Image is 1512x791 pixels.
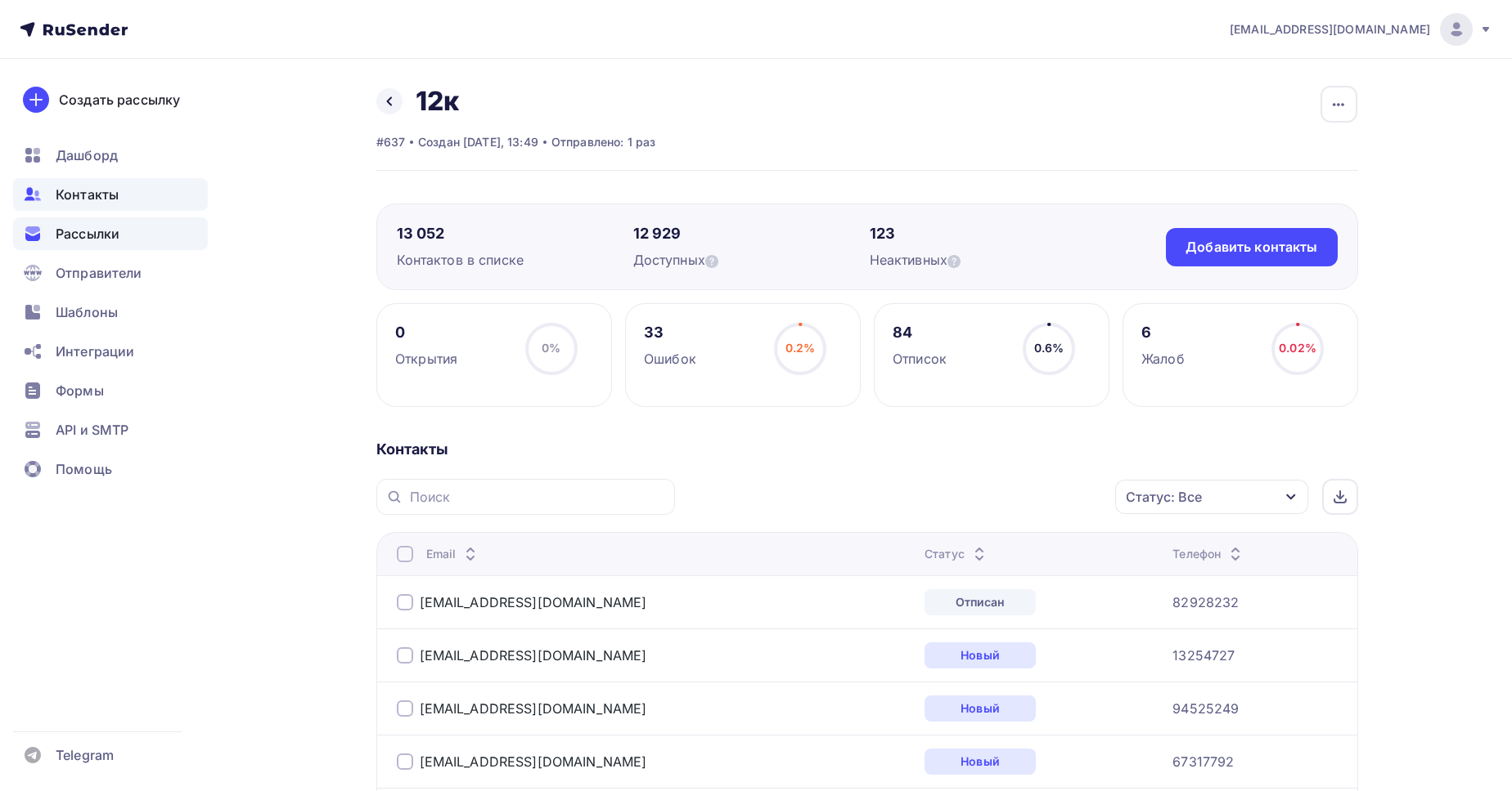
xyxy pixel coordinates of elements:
[551,134,655,150] div: Отправлено: 1 раз
[1034,341,1064,355] span: 0.6%
[1126,487,1202,507] div: Статус: Все
[397,224,633,244] div: 13 052
[56,185,119,204] span: Контакты
[13,374,208,407] a: Формы
[542,341,560,355] span: 0%
[1172,752,1234,771] a: 67317792
[56,745,114,765] span: Telegram
[925,589,1036,615] div: Отписан
[1172,592,1239,612] a: 82928232
[56,263,142,283] span: Отправители
[13,257,208,289] a: Отправители
[56,302,118,322] span: Шаблоны
[416,85,459,118] h2: 12к
[418,134,538,150] div: Создан [DATE], 13:49
[395,323,457,342] div: 0
[1230,13,1492,46] a: [EMAIL_ADDRESS][DOMAIN_NAME]
[13,139,208,172] a: Дашборд
[397,250,633,270] div: Контактов в списке
[925,749,1036,775] div: Новый
[1114,479,1309,515] button: Статус: Все
[893,323,947,342] div: 84
[420,753,647,770] a: [EMAIL_ADDRESS][DOMAIN_NAME]
[633,224,870,244] div: 12 929
[925,695,1036,722] div: Новый
[1230,21,1430,38] span: [EMAIL_ADDRESS][DOMAIN_NAME]
[420,647,647,664] a: [EMAIL_ADDRESS][DOMAIN_NAME]
[13,217,208,250] a: Рассылки
[870,250,1106,270] div: Неактивных
[785,341,816,355] span: 0.2%
[56,381,104,400] span: Формы
[1141,349,1185,369] div: Жалоб
[56,459,112,479] span: Помощь
[56,420,128,440] span: API и SMTP
[56,145,118,165] span: Дашборд
[376,440,1358,459] div: Контакты
[426,546,481,562] div: Email
[395,349,457,369] div: Открытия
[420,594,647,610] a: [EMAIL_ADDRESS][DOMAIN_NAME]
[410,488,665,506] input: Поиск
[1279,341,1316,355] span: 0.02%
[1172,546,1245,562] div: Телефон
[56,224,119,244] span: Рассылки
[925,642,1036,668] div: Новый
[56,342,134,361] span: Интеграции
[1172,646,1235,665] a: 13254727
[893,349,947,369] div: Отписок
[13,178,208,211] a: Контакты
[13,296,208,328] a: Шаблоны
[633,250,870,270] div: Доступных
[59,90,180,109] div: Создать рассылку
[925,546,989,562] div: Статус
[420,700,647,717] a: [EMAIL_ADDRESS][DOMAIN_NAME]
[1186,238,1317,257] div: Добавить контакты
[376,134,406,150] div: #637
[1172,699,1239,718] a: 94525249
[644,323,696,342] div: 33
[1141,323,1185,342] div: 6
[644,349,696,369] div: Ошибок
[870,224,1106,244] div: 123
